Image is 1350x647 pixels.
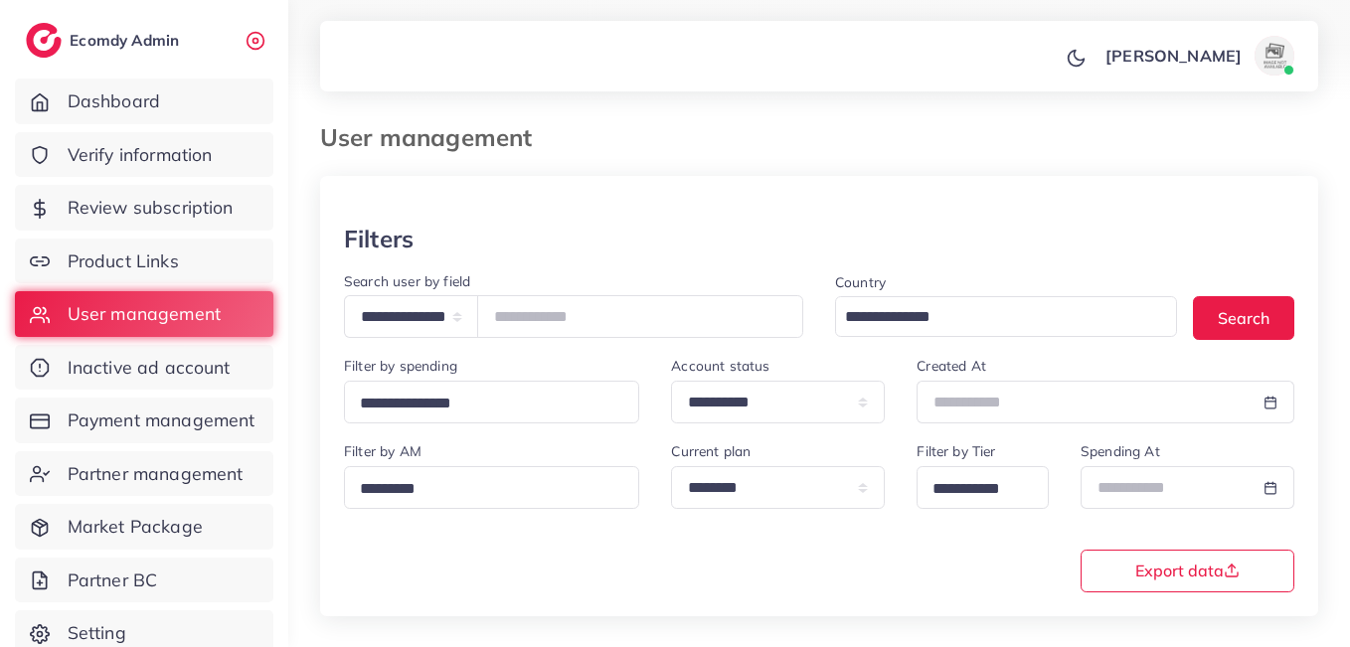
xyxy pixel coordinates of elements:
[1105,44,1242,68] p: [PERSON_NAME]
[68,407,255,433] span: Payment management
[68,461,244,487] span: Partner management
[15,132,273,178] a: Verify information
[15,504,273,550] a: Market Package
[671,441,751,461] label: Current plan
[344,225,414,253] h3: Filters
[320,123,548,152] h3: User management
[15,79,273,124] a: Dashboard
[1081,550,1294,592] button: Export data
[917,441,995,461] label: Filter by Tier
[344,381,639,423] div: Search for option
[68,248,179,274] span: Product Links
[344,466,639,509] div: Search for option
[671,356,769,376] label: Account status
[917,356,986,376] label: Created At
[15,558,273,603] a: Partner BC
[917,466,1049,509] div: Search for option
[15,291,273,337] a: User management
[344,356,457,376] label: Filter by spending
[68,88,160,114] span: Dashboard
[68,514,203,540] span: Market Package
[68,567,158,593] span: Partner BC
[835,296,1177,337] div: Search for option
[26,23,62,58] img: logo
[1255,36,1294,76] img: avatar
[15,398,273,443] a: Payment management
[15,239,273,284] a: Product Links
[926,474,1023,505] input: Search for option
[70,31,184,50] h2: Ecomdy Admin
[15,451,273,497] a: Partner management
[68,355,231,381] span: Inactive ad account
[68,195,234,221] span: Review subscription
[68,301,221,327] span: User management
[344,271,470,291] label: Search user by field
[26,23,184,58] a: logoEcomdy Admin
[1095,36,1302,76] a: [PERSON_NAME]avatar
[838,302,1151,333] input: Search for option
[344,441,422,461] label: Filter by AM
[835,272,886,292] label: Country
[68,142,213,168] span: Verify information
[68,620,126,646] span: Setting
[15,185,273,231] a: Review subscription
[15,345,273,391] a: Inactive ad account
[1081,441,1160,461] label: Spending At
[353,474,613,505] input: Search for option
[353,389,613,419] input: Search for option
[1193,296,1294,339] button: Search
[1135,563,1240,578] span: Export data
